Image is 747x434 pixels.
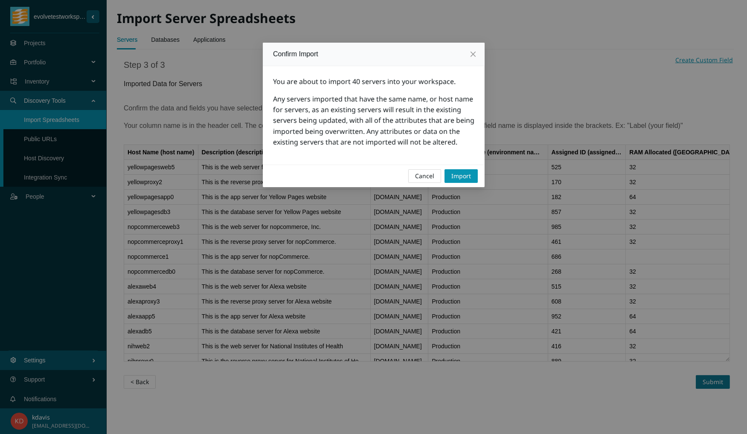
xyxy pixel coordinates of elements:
span: Import [451,171,471,181]
div: Any servers imported that have the same name, or host name for servers, as an existing servers wi... [273,94,474,148]
button: Import [445,169,478,183]
div: Confirm Import [273,49,474,59]
button: Cancel [408,169,441,183]
span: Cancel [415,171,434,181]
button: Close [462,43,485,66]
div: You are about to import 40 servers into your workspace. [273,76,474,87]
span: close [470,51,477,58]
